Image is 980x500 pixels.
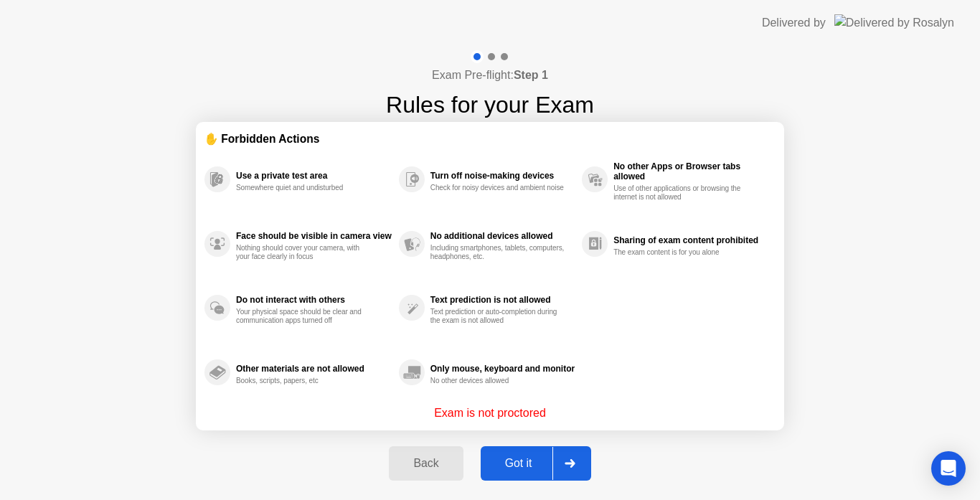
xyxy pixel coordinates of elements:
[236,171,392,181] div: Use a private test area
[430,171,575,181] div: Turn off noise-making devices
[430,244,566,261] div: Including smartphones, tablets, computers, headphones, etc.
[236,295,392,305] div: Do not interact with others
[613,235,768,245] div: Sharing of exam content prohibited
[613,184,749,202] div: Use of other applications or browsing the internet is not allowed
[931,451,966,486] div: Open Intercom Messenger
[432,67,548,84] h4: Exam Pre-flight:
[236,377,372,385] div: Books, scripts, papers, etc
[434,405,546,422] p: Exam is not proctored
[762,14,826,32] div: Delivered by
[204,131,776,147] div: ✋ Forbidden Actions
[236,308,372,325] div: Your physical space should be clear and communication apps turned off
[393,457,458,470] div: Back
[834,14,954,31] img: Delivered by Rosalyn
[386,88,594,122] h1: Rules for your Exam
[430,231,575,241] div: No additional devices allowed
[485,457,552,470] div: Got it
[514,69,548,81] b: Step 1
[613,248,749,257] div: The exam content is for you alone
[481,446,591,481] button: Got it
[430,377,566,385] div: No other devices allowed
[430,364,575,374] div: Only mouse, keyboard and monitor
[430,184,566,192] div: Check for noisy devices and ambient noise
[236,231,392,241] div: Face should be visible in camera view
[389,446,463,481] button: Back
[236,244,372,261] div: Nothing should cover your camera, with your face clearly in focus
[430,308,566,325] div: Text prediction or auto-completion during the exam is not allowed
[236,184,372,192] div: Somewhere quiet and undisturbed
[613,161,768,181] div: No other Apps or Browser tabs allowed
[236,364,392,374] div: Other materials are not allowed
[430,295,575,305] div: Text prediction is not allowed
